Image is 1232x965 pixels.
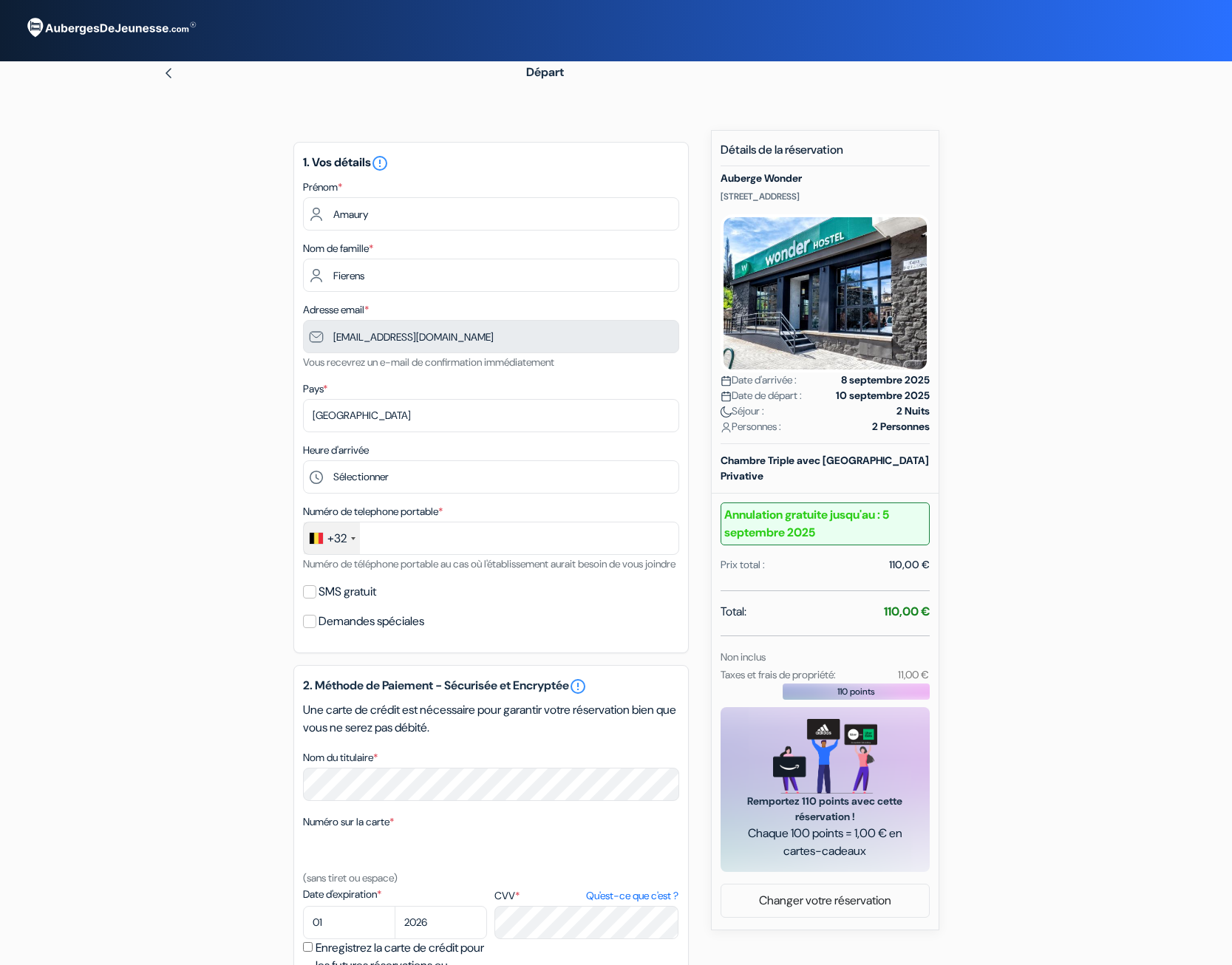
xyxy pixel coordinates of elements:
label: Numéro sur la carte [303,814,394,830]
strong: 110,00 € [884,604,930,619]
label: Numéro de telephone portable [303,504,443,519]
span: Date d'arrivée : [721,372,797,388]
input: Entrer le nom de famille [303,259,679,292]
strong: 2 Nuits [896,403,930,419]
label: Date d'expiration [303,887,487,902]
div: Prix total : [721,557,765,573]
h5: 1. Vos détails [303,154,679,172]
label: SMS gratuit [319,582,376,602]
input: Entrez votre prénom [303,197,679,231]
a: error_outline [569,678,587,695]
span: Personnes : [721,419,781,434]
label: Adresse email [303,302,369,318]
img: left_arrow.svg [163,67,174,79]
a: error_outline [371,154,389,170]
span: Séjour : [721,403,764,419]
a: Qu'est-ce que c'est ? [586,888,678,904]
img: calendar.svg [721,375,732,386]
p: Une carte de crédit est nécessaire pour garantir votre réservation bien que vous ne serez pas déb... [303,701,679,737]
span: Date de départ : [721,388,802,403]
img: AubergesDeJeunesse.com [18,8,203,48]
h5: 2. Méthode de Paiement - Sécurisée et Encryptée [303,678,679,695]
span: Départ [526,64,564,80]
b: Chambre Triple avec [GEOGRAPHIC_DATA] Privative [721,454,929,482]
span: Remportez 110 points avec cette réservation ! [738,794,912,825]
div: +32 [327,530,347,548]
label: Heure d'arrivée [303,443,369,458]
small: 11,00 € [898,668,929,681]
span: Total: [721,603,746,621]
strong: 10 septembre 2025 [836,388,930,403]
img: gift_card_hero_new.png [773,719,877,794]
span: Chaque 100 points = 1,00 € en cartes-cadeaux [738,825,912,860]
img: user_icon.svg [721,422,732,433]
strong: 2 Personnes [872,419,930,434]
b: Annulation gratuite jusqu'au : 5 septembre 2025 [721,502,930,545]
strong: 8 septembre 2025 [841,372,930,388]
p: [STREET_ADDRESS] [721,191,930,202]
input: Entrer adresse e-mail [303,320,679,353]
small: Taxes et frais de propriété: [721,668,836,681]
label: Nom du titulaire [303,750,378,765]
h5: Détails de la réservation [721,143,930,166]
a: Changer votre réservation [721,887,929,915]
span: 110 points [837,685,875,698]
h5: Auberge Wonder [721,172,930,185]
small: Vous recevrez un e-mail de confirmation immédiatement [303,355,554,369]
img: moon.svg [721,406,732,417]
i: error_outline [371,154,389,172]
div: 110,00 € [889,557,930,573]
small: (sans tiret ou espace) [303,871,398,884]
label: Nom de famille [303,241,373,256]
label: Pays [303,381,327,397]
div: Belgium (België): +32 [304,522,360,554]
small: Numéro de téléphone portable au cas où l'établissement aurait besoin de vous joindre [303,557,675,570]
img: calendar.svg [721,391,732,402]
small: Non inclus [721,650,766,664]
label: CVV [494,888,678,904]
label: Demandes spéciales [319,611,424,632]
label: Prénom [303,180,342,195]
